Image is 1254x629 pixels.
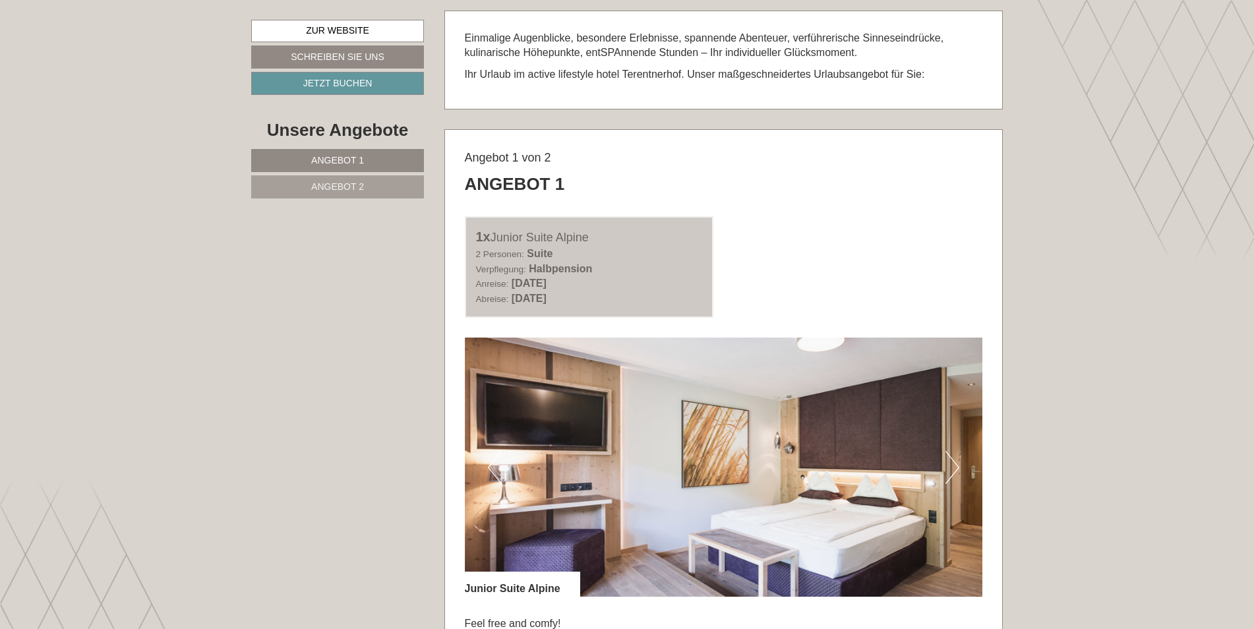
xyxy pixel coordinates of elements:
[512,278,547,289] b: [DATE]
[465,31,983,61] p: Einmalige Augenblicke, besondere Erlebnisse, spannende Abenteuer, verführerische Sinneseindrücke,...
[476,279,509,289] small: Anreise:
[476,249,524,259] small: 2 Personen:
[251,45,424,69] a: Schreiben Sie uns
[476,229,491,244] b: 1x
[945,451,959,484] button: Next
[465,572,580,597] div: Junior Suite Alpine
[251,118,424,142] div: Unsere Angebote
[476,264,526,274] small: Verpflegung:
[465,151,551,164] span: Angebot 1 von 2
[488,451,502,484] button: Previous
[465,338,983,597] img: image
[251,20,424,42] a: Zur Website
[465,67,983,82] p: Ihr Urlaub im active lifestyle hotel Terentnerhof. Unser maßgeschneidertes Urlaubsangebot für Sie:
[527,248,552,259] b: Suite
[311,155,364,165] span: Angebot 1
[311,181,364,192] span: Angebot 2
[465,172,565,196] div: Angebot 1
[529,263,592,274] b: Halbpension
[476,227,703,247] div: Junior Suite Alpine
[251,72,424,95] a: Jetzt buchen
[476,294,509,304] small: Abreise:
[512,293,547,304] b: [DATE]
